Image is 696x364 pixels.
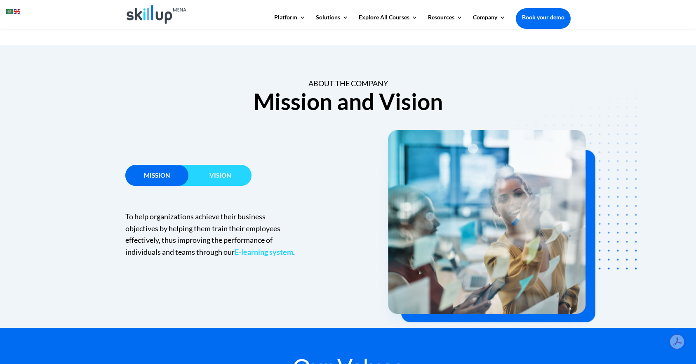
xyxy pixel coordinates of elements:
[6,6,14,15] a: Arabic
[473,14,506,28] a: Company
[555,275,696,364] iframe: Chat Widget
[144,171,170,179] span: Mission
[125,90,571,117] h2: Mission and Vision
[14,6,21,15] a: English
[209,171,231,179] span: Vision
[376,89,637,333] img: mission and vision - skillup
[359,14,418,28] a: Explore All Courses
[235,247,293,256] a: E-learning system
[125,211,298,258] p: To help organizations achieve their business objectives by helping them train their employees eff...
[6,9,13,14] img: ar
[428,14,463,28] a: Resources
[274,14,306,28] a: Platform
[316,14,348,28] a: Solutions
[14,9,20,14] img: en
[127,5,186,24] img: Skillup Mena
[125,79,571,88] div: About the Company
[516,8,571,26] a: Book your demo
